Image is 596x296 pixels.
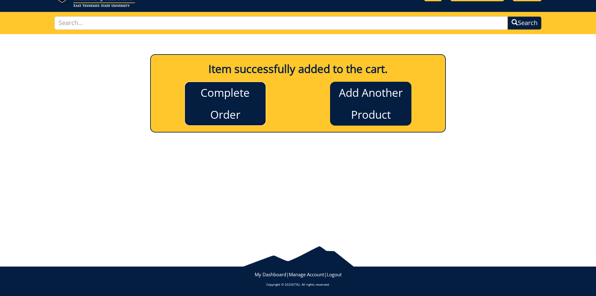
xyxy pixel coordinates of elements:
button: Search [507,16,542,30]
a: Manage Account [289,271,324,278]
a: My Dashboard [255,271,286,278]
a: Complete Order [185,82,266,126]
input: Search... [54,16,508,30]
a: Add Another Product [330,82,411,126]
b: Item successfully added to the cart. [208,61,388,76]
a: ETSU [292,282,300,287]
a: Logout [327,271,342,278]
